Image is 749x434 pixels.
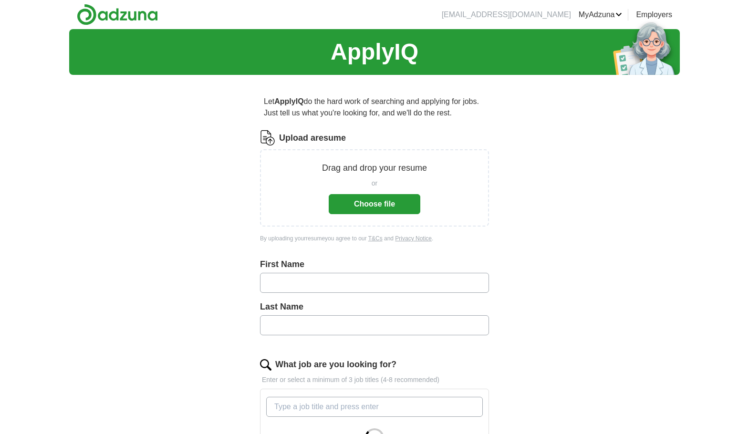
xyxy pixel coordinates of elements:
strong: ApplyIQ [274,97,303,105]
h1: ApplyIQ [331,35,418,69]
p: Enter or select a minimum of 3 job titles (4-8 recommended) [260,375,489,385]
label: Upload a resume [279,132,346,145]
img: search.png [260,359,271,371]
img: CV Icon [260,130,275,145]
img: Adzuna logo [77,4,158,25]
label: What job are you looking for? [275,358,396,371]
a: Privacy Notice [395,235,432,242]
a: T&Cs [368,235,383,242]
span: or [372,178,377,188]
input: Type a job title and press enter [266,397,483,417]
button: Choose file [329,194,420,214]
a: Employers [636,9,672,21]
a: MyAdzuna [579,9,623,21]
p: Drag and drop your resume [322,162,427,175]
p: Let do the hard work of searching and applying for jobs. Just tell us what you're looking for, an... [260,92,489,123]
label: First Name [260,258,489,271]
li: [EMAIL_ADDRESS][DOMAIN_NAME] [442,9,571,21]
label: Last Name [260,300,489,313]
div: By uploading your resume you agree to our and . [260,234,489,243]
